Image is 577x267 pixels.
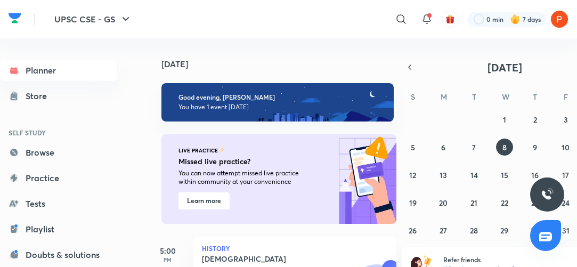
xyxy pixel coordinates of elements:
p: You can now attempt missed live practice within community at your convenience [178,169,316,186]
button: October 6, 2025 [435,139,452,156]
img: streak [510,14,521,25]
abbr: Tuesday [472,92,476,102]
abbr: Thursday [533,92,537,102]
button: October 12, 2025 [404,166,421,183]
abbr: October 23, 2025 [531,198,539,208]
abbr: Wednesday [502,92,509,102]
span: [DATE] [487,60,522,75]
button: October 24, 2025 [557,194,574,211]
img: Pratiksha Patil [550,10,568,28]
button: October 9, 2025 [526,139,543,156]
h6: Refer friends [443,255,574,264]
img: ttu [541,188,554,201]
button: October 20, 2025 [435,194,452,211]
abbr: October 26, 2025 [409,225,417,236]
abbr: October 31, 2025 [562,225,570,236]
abbr: October 10, 2025 [562,142,570,152]
abbr: October 16, 2025 [531,170,539,180]
p: You have 1 event [DATE] [178,103,379,111]
button: October 29, 2025 [496,222,513,239]
button: October 1, 2025 [496,111,513,128]
button: October 2, 2025 [526,111,543,128]
button: October 17, 2025 [557,166,574,183]
button: Learn more [178,192,230,209]
button: October 27, 2025 [435,222,452,239]
abbr: Friday [564,92,568,102]
h6: Good evening, [PERSON_NAME] [178,93,379,101]
abbr: October 27, 2025 [440,225,447,236]
button: UPSC CSE - GS [48,9,139,30]
button: October 19, 2025 [404,194,421,211]
p: PM [147,256,189,263]
abbr: October 19, 2025 [409,198,417,208]
button: October 3, 2025 [557,111,574,128]
abbr: October 21, 2025 [470,198,477,208]
button: October 15, 2025 [496,166,513,183]
button: October 28, 2025 [466,222,483,239]
abbr: October 1, 2025 [503,115,506,125]
abbr: October 15, 2025 [501,170,508,180]
abbr: October 17, 2025 [562,170,569,180]
button: October 22, 2025 [496,194,513,211]
a: Company Logo [9,10,21,29]
abbr: October 28, 2025 [470,225,478,236]
p: LIVE PRACTICE [178,147,218,153]
abbr: October 6, 2025 [441,142,445,152]
abbr: October 7, 2025 [472,142,476,152]
abbr: October 13, 2025 [440,170,447,180]
p: History [202,245,388,252]
button: October 13, 2025 [435,166,452,183]
abbr: October 20, 2025 [439,198,448,208]
abbr: October 12, 2025 [409,170,416,180]
abbr: Sunday [411,92,415,102]
abbr: October 2, 2025 [533,115,537,125]
button: October 23, 2025 [526,194,543,211]
abbr: October 29, 2025 [500,225,508,236]
img: feature [219,147,225,153]
button: October 14, 2025 [466,166,483,183]
abbr: October 22, 2025 [501,198,508,208]
abbr: October 9, 2025 [533,142,537,152]
img: Company Logo [9,10,21,26]
h5: 5:00 [147,245,189,256]
img: avatar [445,14,455,24]
img: evening [161,83,394,122]
abbr: October 30, 2025 [531,225,540,236]
h4: [DATE] [161,60,407,68]
div: Store [26,90,53,102]
abbr: October 24, 2025 [562,198,570,208]
abbr: October 14, 2025 [470,170,478,180]
button: October 7, 2025 [466,139,483,156]
button: October 31, 2025 [557,222,574,239]
button: October 5, 2025 [404,139,421,156]
h5: Missed live practice? [178,156,319,167]
button: avatar [442,11,459,28]
button: October 30, 2025 [526,222,543,239]
button: October 8, 2025 [496,139,513,156]
abbr: October 3, 2025 [564,115,568,125]
abbr: October 5, 2025 [411,142,415,152]
button: October 10, 2025 [557,139,574,156]
button: October 16, 2025 [526,166,543,183]
abbr: October 8, 2025 [502,142,507,152]
button: October 26, 2025 [404,222,421,239]
abbr: Monday [441,92,447,102]
button: October 21, 2025 [466,194,483,211]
